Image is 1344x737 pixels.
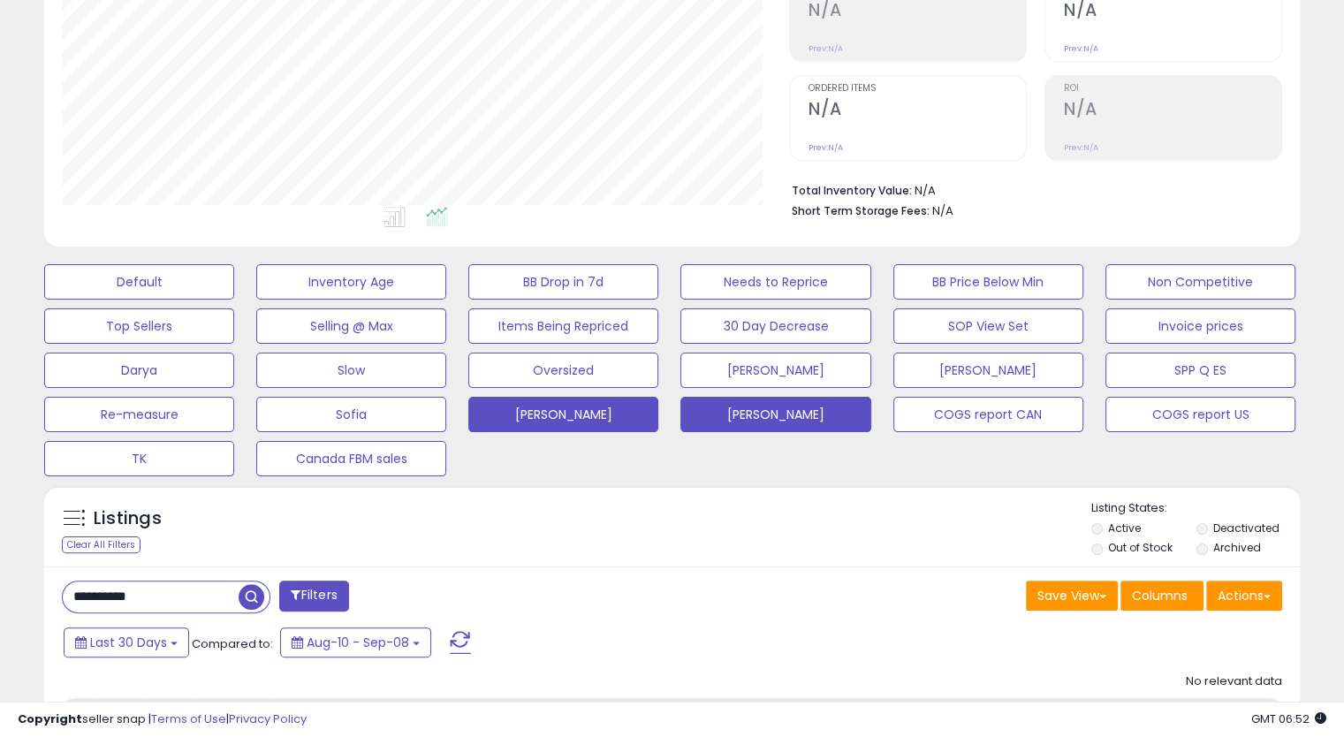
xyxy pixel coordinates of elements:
[893,264,1083,300] button: BB Price Below Min
[256,397,446,432] button: Sofia
[468,397,658,432] button: [PERSON_NAME]
[1186,673,1282,690] div: No relevant data
[1105,397,1295,432] button: COGS report US
[792,183,912,198] b: Total Inventory Value:
[792,203,930,218] b: Short Term Storage Fees:
[1064,43,1098,54] small: Prev: N/A
[1026,581,1118,611] button: Save View
[680,353,870,388] button: [PERSON_NAME]
[468,353,658,388] button: Oversized
[1105,308,1295,344] button: Invoice prices
[192,635,273,652] span: Compared to:
[792,179,1269,200] li: N/A
[932,202,953,219] span: N/A
[809,99,1026,123] h2: N/A
[468,308,658,344] button: Items Being Repriced
[1212,520,1279,536] label: Deactivated
[809,43,843,54] small: Prev: N/A
[280,627,431,657] button: Aug-10 - Sep-08
[809,84,1026,94] span: Ordered Items
[893,353,1083,388] button: [PERSON_NAME]
[44,353,234,388] button: Darya
[1108,520,1141,536] label: Active
[1064,99,1281,123] h2: N/A
[62,536,140,553] div: Clear All Filters
[680,308,870,344] button: 30 Day Decrease
[1105,264,1295,300] button: Non Competitive
[44,441,234,476] button: TK
[1251,710,1326,727] span: 2025-10-9 06:52 GMT
[256,441,446,476] button: Canada FBM sales
[1064,142,1098,153] small: Prev: N/A
[90,634,167,651] span: Last 30 Days
[44,264,234,300] button: Default
[279,581,348,612] button: Filters
[1120,581,1204,611] button: Columns
[44,397,234,432] button: Re-measure
[1206,581,1282,611] button: Actions
[18,711,307,728] div: seller snap | |
[1105,353,1295,388] button: SPP Q ES
[256,308,446,344] button: Selling @ Max
[680,264,870,300] button: Needs to Reprice
[229,710,307,727] a: Privacy Policy
[64,627,189,657] button: Last 30 Days
[680,397,870,432] button: [PERSON_NAME]
[1064,84,1281,94] span: ROI
[256,353,446,388] button: Slow
[151,710,226,727] a: Terms of Use
[809,142,843,153] small: Prev: N/A
[94,506,162,531] h5: Listings
[1091,500,1300,517] p: Listing States:
[1132,587,1188,604] span: Columns
[893,308,1083,344] button: SOP View Set
[44,308,234,344] button: Top Sellers
[18,710,82,727] strong: Copyright
[307,634,409,651] span: Aug-10 - Sep-08
[893,397,1083,432] button: COGS report CAN
[256,264,446,300] button: Inventory Age
[468,264,658,300] button: BB Drop in 7d
[1108,540,1173,555] label: Out of Stock
[1212,540,1260,555] label: Archived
